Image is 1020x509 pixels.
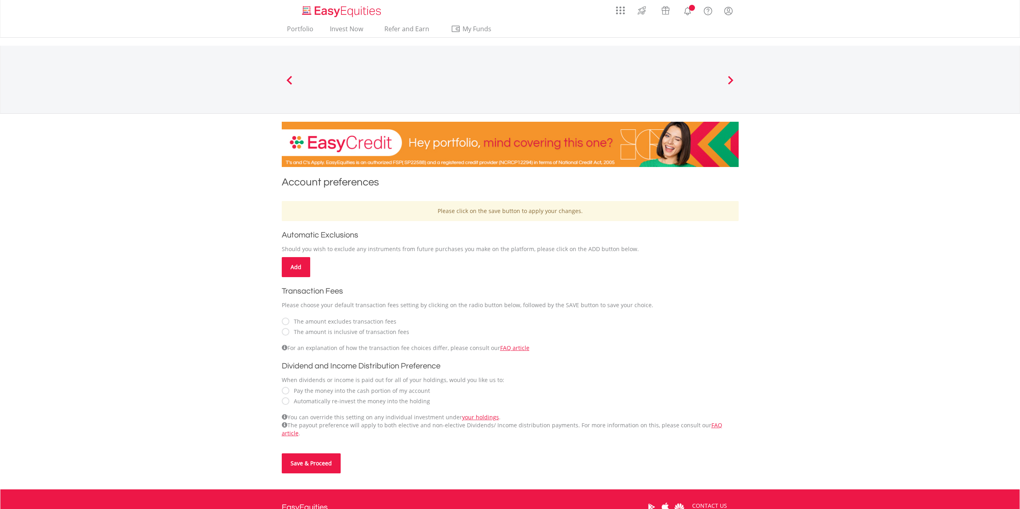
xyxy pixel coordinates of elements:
h2: Automatic Exclusions [282,229,739,241]
h2: Transaction Fees [282,285,739,297]
a: Portfolio [284,25,317,37]
a: AppsGrid [611,2,630,15]
label: The amount is inclusive of transaction fees [290,328,409,336]
div: For an explanation of how the transaction fee choices differ, please consult our [282,344,739,352]
a: FAQ's and Support [698,2,718,18]
div: When dividends or income is paid out for all of your holdings, would you like us to: [282,376,739,384]
a: Invest Now [327,25,366,37]
h2: Dividend and Income Distribution Preference [282,360,739,372]
a: My Profile [718,2,739,20]
button: Save & Proceed [282,453,341,473]
p: Should you wish to exclude any instruments from future purchases you make on the platform, please... [282,245,739,253]
a: your holdings [462,413,499,421]
a: Vouchers [654,2,677,17]
img: grid-menu-icon.svg [616,6,625,15]
span: My Funds [451,24,503,34]
h1: Account preferences [282,175,739,193]
div: Please choose your default transaction fees setting by clicking on the radio button below, follow... [282,301,739,309]
img: EasyEquities_Logo.png [301,5,384,18]
img: EasyCredit Promotion Banner [282,122,739,167]
div: You can override this setting on any individual investment under . [282,413,739,437]
img: thrive-v2.svg [635,4,648,17]
a: Home page [299,2,384,18]
a: Add [282,257,310,277]
a: FAQ article [500,344,529,352]
a: Refer and Earn [376,25,438,37]
img: vouchers-v2.svg [659,4,672,17]
a: FAQ article [282,421,722,437]
span: Refer and Earn [384,24,429,33]
label: The amount excludes transaction fees [290,318,396,326]
label: Automatically re-invest the money into the holding [290,397,430,405]
div: The payout preference will apply to both elective and non-elective Dividends/ Income distribution... [282,421,739,437]
a: Notifications [677,2,698,18]
label: Pay the money into the cash portion of my account [290,387,430,395]
div: Please click on the save button to apply your changes. [282,201,739,221]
